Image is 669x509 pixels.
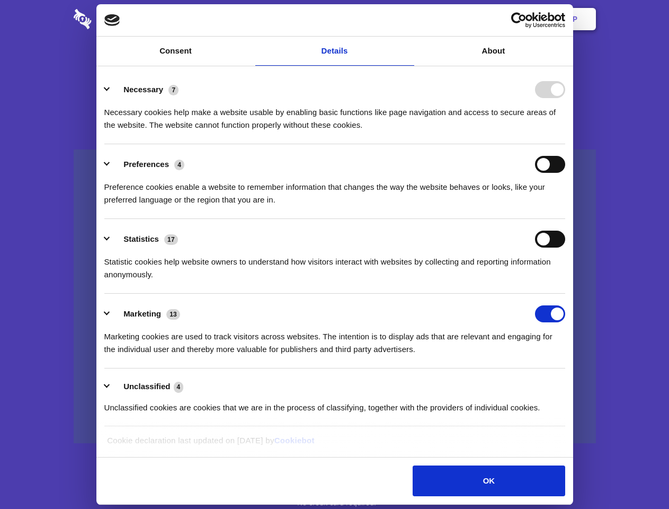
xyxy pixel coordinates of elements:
a: Login [480,3,527,36]
span: 17 [164,234,178,245]
a: Details [255,37,414,66]
a: About [414,37,573,66]
span: 4 [174,382,184,392]
a: Wistia video thumbnail [74,150,596,444]
span: 7 [168,85,179,95]
button: OK [413,466,565,496]
img: logo [104,14,120,26]
h4: Auto-redaction of sensitive data, encrypted data sharing and self-destructing private chats. Shar... [74,96,596,131]
a: Consent [96,37,255,66]
label: Necessary [123,85,163,94]
button: Statistics (17) [104,231,185,248]
div: Cookie declaration last updated on [DATE] by [99,434,570,455]
span: 4 [174,160,184,170]
label: Marketing [123,309,161,318]
button: Necessary (7) [104,81,185,98]
span: 13 [166,309,180,320]
div: Preference cookies enable a website to remember information that changes the way the website beha... [104,173,565,206]
h1: Eliminate Slack Data Loss. [74,48,596,86]
button: Marketing (13) [104,305,187,322]
button: Preferences (4) [104,156,191,173]
label: Statistics [123,234,159,243]
button: Unclassified (4) [104,380,190,393]
a: Usercentrics Cookiebot - opens in a new window [472,12,565,28]
div: Marketing cookies are used to track visitors across websites. The intention is to display ads tha... [104,322,565,356]
label: Preferences [123,160,169,169]
img: logo-wordmark-white-trans-d4663122ce5f474addd5e946df7df03e33cb6a1c49d2221995e7729f52c070b2.svg [74,9,164,29]
a: Cookiebot [274,436,315,445]
a: Pricing [311,3,357,36]
div: Unclassified cookies are cookies that we are in the process of classifying, together with the pro... [104,393,565,414]
div: Necessary cookies help make a website usable by enabling basic functions like page navigation and... [104,98,565,131]
div: Statistic cookies help website owners to understand how visitors interact with websites by collec... [104,248,565,281]
a: Contact [430,3,478,36]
